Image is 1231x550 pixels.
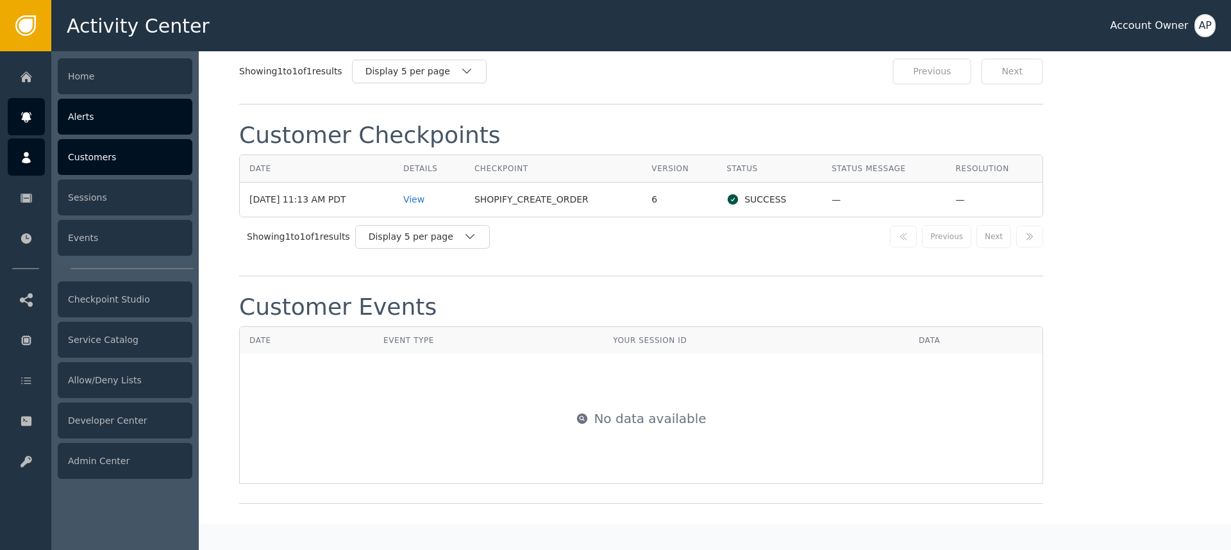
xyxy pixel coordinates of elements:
[67,12,210,40] span: Activity Center
[8,179,192,216] a: Sessions
[352,60,487,83] button: Display 5 per page
[58,179,192,215] div: Sessions
[651,163,707,174] div: Version
[58,220,192,256] div: Events
[58,443,192,479] div: Admin Center
[355,225,490,249] button: Display 5 per page
[239,296,437,319] div: Customer Events
[369,230,464,244] div: Display 5 per page
[8,138,192,176] a: Customers
[8,58,192,95] a: Home
[8,281,192,318] a: Checkpoint Studio
[365,65,460,78] div: Display 5 per page
[403,163,455,174] div: Details
[956,163,1033,174] div: Resolution
[8,219,192,256] a: Events
[594,409,706,428] span: No data available
[946,183,1043,217] td: —
[726,193,812,206] div: SUCCESS
[8,442,192,479] a: Admin Center
[822,183,946,217] td: —
[832,163,936,174] div: Status Message
[403,193,455,206] div: View
[239,65,342,78] div: Showing 1 to 1 of 1 results
[8,98,192,135] a: Alerts
[58,58,192,94] div: Home
[474,163,632,174] div: Checkpoint
[726,163,812,174] div: Status
[58,281,192,317] div: Checkpoint Studio
[8,402,192,439] a: Developer Center
[465,183,642,217] td: SHOPIFY_CREATE_ORDER
[58,99,192,135] div: Alerts
[383,335,594,346] div: Event Type
[58,139,192,175] div: Customers
[249,335,364,346] div: Date
[919,335,1033,346] div: Data
[1110,18,1188,33] div: Account Owner
[249,163,384,174] div: Date
[1194,14,1216,37] button: AP
[58,322,192,358] div: Service Catalog
[613,335,687,346] div: Your Session ID
[58,403,192,438] div: Developer Center
[642,183,717,217] td: 6
[239,124,501,147] div: Customer Checkpoints
[247,230,350,244] div: Showing 1 to 1 of 1 results
[8,362,192,399] a: Allow/Deny Lists
[8,321,192,358] a: Service Catalog
[240,183,394,217] td: [DATE] 11:13 AM PDT
[58,362,192,398] div: Allow/Deny Lists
